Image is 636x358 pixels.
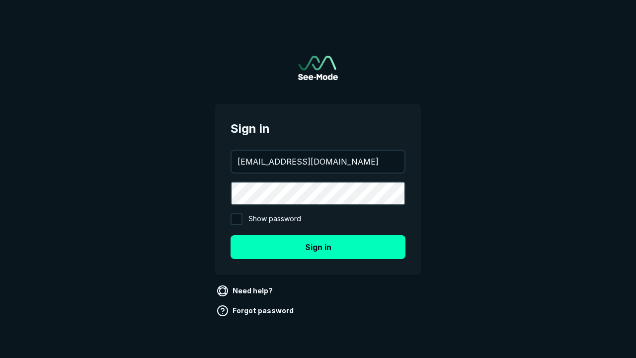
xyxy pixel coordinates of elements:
[231,235,405,259] button: Sign in
[231,120,405,138] span: Sign in
[298,56,338,80] img: See-Mode Logo
[215,283,277,299] a: Need help?
[215,303,298,319] a: Forgot password
[298,56,338,80] a: Go to sign in
[232,151,404,173] input: your@email.com
[248,213,301,225] span: Show password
